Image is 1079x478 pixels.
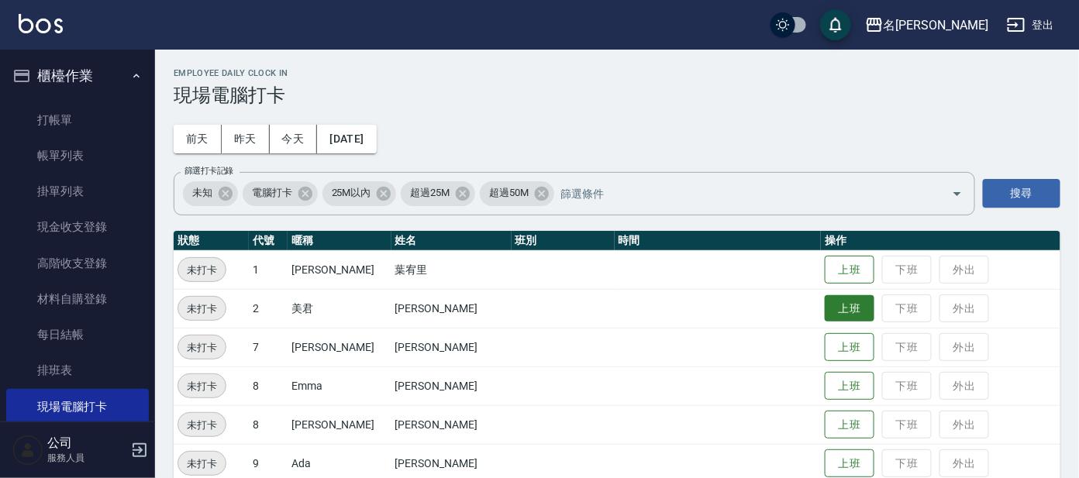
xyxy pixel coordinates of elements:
div: 名[PERSON_NAME] [884,15,988,35]
td: [PERSON_NAME] [391,328,512,366]
span: 未打卡 [178,301,226,317]
div: 25M以內 [322,181,397,206]
td: 葉宥里 [391,250,512,289]
th: 時間 [615,231,821,251]
a: 現場電腦打卡 [6,389,149,425]
span: 未打卡 [178,417,226,433]
td: [PERSON_NAME] [288,250,391,289]
button: 上班 [825,256,874,284]
button: 上班 [825,449,874,478]
img: Logo [19,14,63,33]
input: 篩選條件 [557,180,925,207]
span: 未打卡 [178,339,226,356]
button: 搜尋 [983,179,1060,208]
span: 超過25M [401,185,459,201]
h3: 現場電腦打卡 [174,84,1060,106]
div: 電腦打卡 [243,181,318,206]
td: 美君 [288,289,391,328]
a: 材料自購登錄 [6,281,149,317]
a: 高階收支登錄 [6,246,149,281]
div: 未知 [183,181,238,206]
td: Emma [288,366,391,405]
button: 昨天 [222,125,270,153]
th: 姓名 [391,231,512,251]
img: Person [12,435,43,466]
a: 排班表 [6,352,149,388]
td: 2 [249,289,288,328]
button: 櫃檯作業 [6,56,149,96]
th: 班別 [512,231,615,251]
button: 今天 [270,125,318,153]
button: 上班 [825,411,874,439]
span: 超過50M [480,185,538,201]
span: 25M以內 [322,185,381,201]
td: [PERSON_NAME] [288,328,391,366]
a: 每日結帳 [6,317,149,352]
button: 上班 [825,372,874,401]
span: 未打卡 [178,378,226,394]
div: 超過50M [480,181,554,206]
td: [PERSON_NAME] [391,405,512,444]
a: 掛單列表 [6,174,149,209]
a: 打帳單 [6,102,149,138]
button: [DATE] [317,125,376,153]
th: 暱稱 [288,231,391,251]
button: 上班 [825,295,874,322]
p: 服務人員 [47,451,126,465]
td: 7 [249,328,288,366]
h5: 公司 [47,435,126,451]
span: 未打卡 [178,456,226,472]
a: 帳單列表 [6,138,149,174]
button: 名[PERSON_NAME] [859,9,995,41]
td: [PERSON_NAME] [391,366,512,405]
th: 狀態 [174,231,249,251]
button: 前天 [174,125,222,153]
h2: Employee Daily Clock In [174,68,1060,78]
div: 超過25M [401,181,475,206]
label: 篩選打卡記錄 [184,165,233,177]
a: 現金收支登錄 [6,209,149,245]
span: 電腦打卡 [243,185,302,201]
th: 操作 [821,231,1060,251]
button: save [820,9,851,40]
th: 代號 [249,231,288,251]
span: 未打卡 [178,262,226,278]
button: 登出 [1001,11,1060,40]
button: 上班 [825,333,874,362]
span: 未知 [183,185,222,201]
td: [PERSON_NAME] [391,289,512,328]
td: [PERSON_NAME] [288,405,391,444]
td: 8 [249,366,288,405]
button: Open [945,181,970,206]
td: 8 [249,405,288,444]
td: 1 [249,250,288,289]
